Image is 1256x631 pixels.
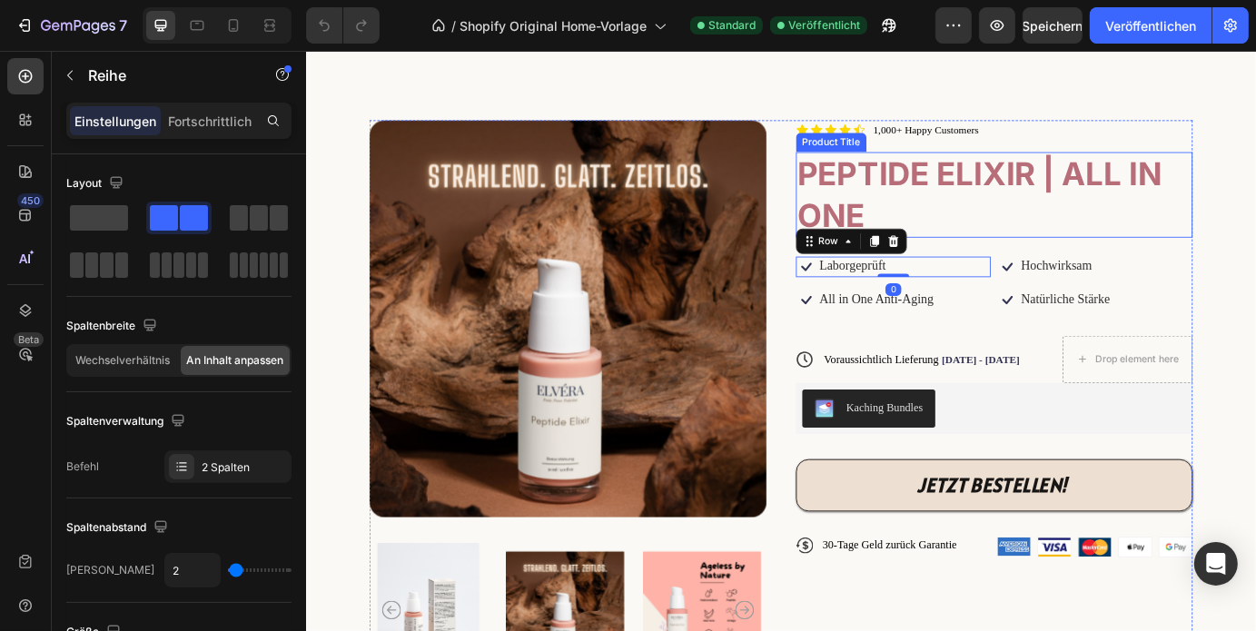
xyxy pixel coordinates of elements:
[7,7,135,44] button: 7
[66,520,146,534] font: Spaltenabstand
[187,353,284,367] font: An Inhalt anpassen
[905,347,1002,361] div: Drop element here
[88,64,242,86] p: Reihe
[88,66,126,84] font: Reihe
[566,97,639,113] div: Product Title
[840,558,877,580] img: gempages_580888896435389358-18cb81be-88bd-4c6b-a6b7-707f1f4f4711.png
[562,468,1018,528] button: JETZT BESTELLEN!
[451,18,456,34] font: /
[569,389,723,432] button: Kaching Bundles
[1194,542,1238,586] div: Öffnen Sie den Intercom Messenger
[820,238,902,257] p: Hochwirksam
[593,559,747,576] p: 30-Tage Geld zurück Garantie
[165,554,220,587] input: Auto
[66,414,163,428] font: Spaltenverwaltung
[306,7,380,44] div: Rückgängig/Wiederholen
[589,238,666,257] p: Laborgeprüft
[788,18,860,32] font: Veröffentlicht
[460,18,647,34] font: Shopify Original Home-Vorlage
[584,399,606,421] img: KachingBundles.png
[21,194,40,207] font: 450
[119,16,127,35] font: 7
[66,176,102,190] font: Layout
[585,211,615,227] div: Row
[794,558,831,580] img: gempages_580888896435389358-7636d48c-3fe1-4925-b3e1-c2c4355782a2.png
[886,558,924,580] img: gempages_580888896435389358-345afe1e-faba-48df-a399-34cae768e077.png
[729,348,818,361] span: [DATE] - [DATE]
[620,399,708,419] div: Kaching Bundles
[1023,18,1083,34] font: Speichern
[66,319,135,332] font: Spaltenbreite
[75,353,170,367] font: Wechselverhältnis
[595,348,727,361] span: Voraussichtlich Lieferung
[651,82,772,100] p: 1,000+ Happy Customers
[306,51,1256,631] iframe: Designbereich
[589,276,720,295] p: All in One Anti-Aging
[18,333,39,346] font: Beta
[168,113,252,129] font: Fortschrittlich
[1105,18,1196,34] font: Veröffentlichen
[1023,7,1083,44] button: Speichern
[562,116,1018,214] h1: PEPTIDE ELIXIR | ALL IN ONE
[665,267,683,281] div: 0
[74,113,156,129] font: Einstellungen
[202,460,250,474] font: 2 Spalten
[701,484,877,514] div: JETZT BESTELLEN!
[933,558,970,580] img: gempages_580888896435389358-ecda8858-fb68-48e9-9ee3-aed155098848.png
[66,459,99,473] font: Befehl
[820,276,922,295] p: Natürliche Stärke
[1090,7,1211,44] button: Veröffentlichen
[979,558,1016,580] img: gempages_580888896435389358-81ccc1d4-777b-403f-911f-81c511b4915a.png
[66,563,154,577] font: [PERSON_NAME]
[708,18,756,32] font: Standard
